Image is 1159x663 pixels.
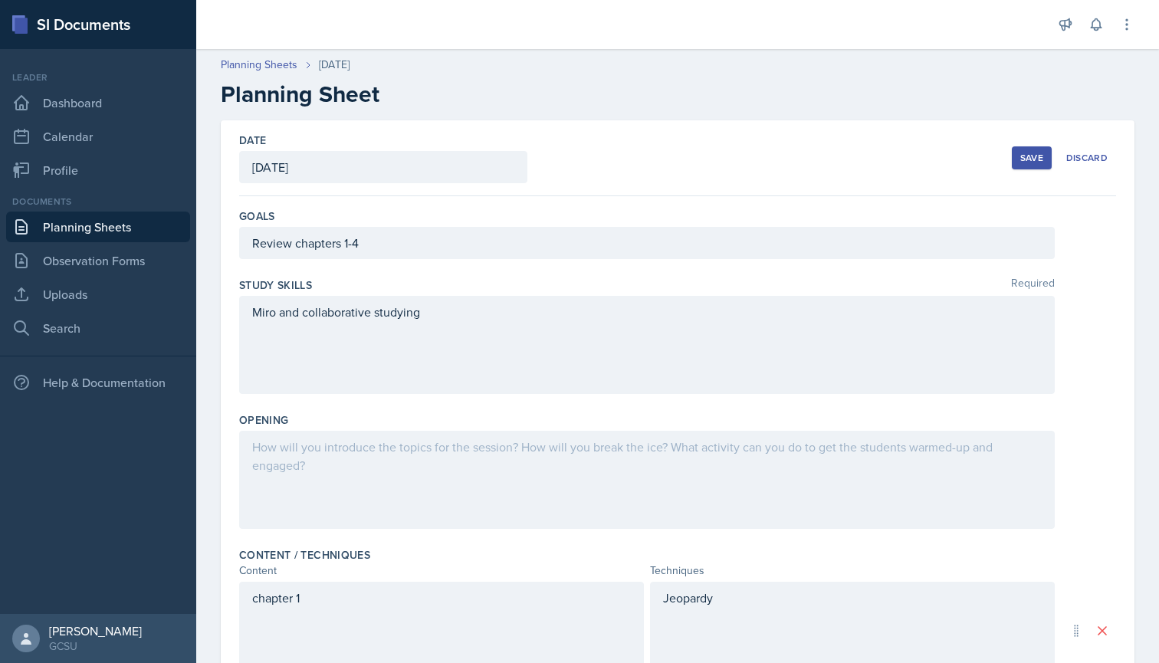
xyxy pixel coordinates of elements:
p: Miro and collaborative studying [252,303,1042,321]
p: Jeopardy [663,589,1042,607]
label: Date [239,133,266,148]
p: Review chapters 1-4 [252,234,1042,252]
a: Profile [6,155,190,185]
a: Observation Forms [6,245,190,276]
div: [PERSON_NAME] [49,623,142,638]
div: [DATE] [319,57,350,73]
div: GCSU [49,638,142,654]
button: Save [1012,146,1052,169]
h2: Planning Sheet [221,80,1134,108]
label: Goals [239,208,275,224]
div: Help & Documentation [6,367,190,398]
a: Planning Sheets [6,212,190,242]
div: Documents [6,195,190,208]
a: Search [6,313,190,343]
span: Required [1011,277,1055,293]
div: Leader [6,71,190,84]
div: Techniques [650,563,1055,579]
a: Dashboard [6,87,190,118]
label: Study Skills [239,277,312,293]
label: Opening [239,412,288,428]
div: Discard [1066,152,1108,164]
button: Discard [1058,146,1116,169]
p: chapter 1 [252,589,631,607]
div: Save [1020,152,1043,164]
a: Calendar [6,121,190,152]
div: Content [239,563,644,579]
label: Content / Techniques [239,547,370,563]
a: Uploads [6,279,190,310]
a: Planning Sheets [221,57,297,73]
